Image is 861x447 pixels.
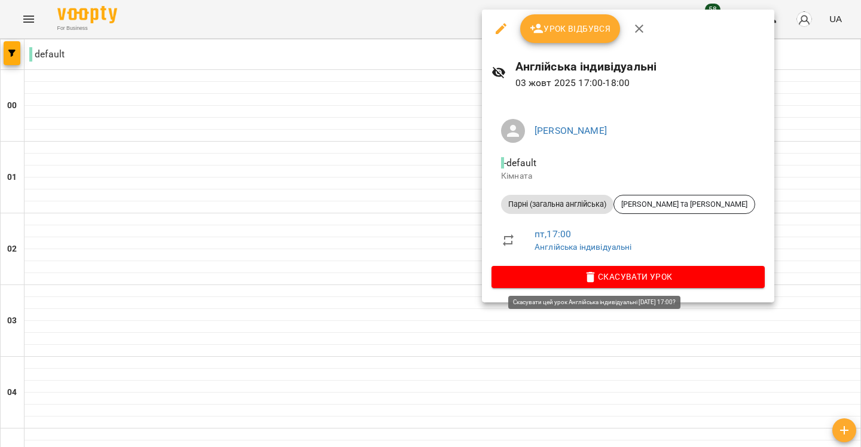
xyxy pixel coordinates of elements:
span: Скасувати Урок [501,270,755,284]
button: Скасувати Урок [491,266,765,287]
h6: Англійська індивідуальні [515,57,765,76]
div: [PERSON_NAME] та [PERSON_NAME] [613,195,755,214]
p: 03 жовт 2025 17:00 - 18:00 [515,76,765,90]
span: Парні (загальна англійська) [501,199,613,210]
a: [PERSON_NAME] [535,125,607,136]
span: Урок відбувся [530,22,611,36]
span: - default [501,157,539,169]
p: Кімната [501,170,755,182]
a: пт , 17:00 [535,228,571,240]
span: [PERSON_NAME] та [PERSON_NAME] [614,199,755,210]
a: Англійська індивідуальні [535,242,632,252]
button: Урок відбувся [520,14,621,43]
